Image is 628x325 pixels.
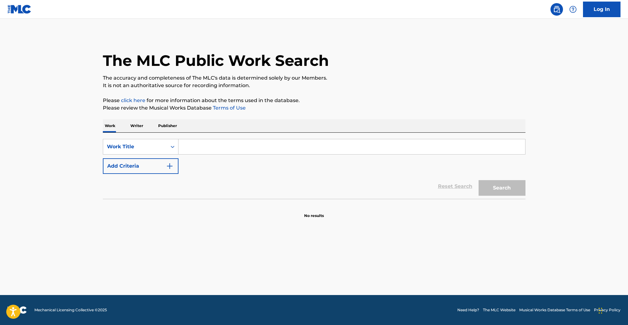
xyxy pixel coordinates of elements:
[594,307,620,313] a: Privacy Policy
[34,307,107,313] span: Mechanical Licensing Collective © 2025
[567,3,579,16] div: Help
[553,6,560,13] img: search
[583,2,620,17] a: Log In
[550,3,563,16] a: Public Search
[103,51,329,70] h1: The MLC Public Work Search
[304,205,324,219] p: No results
[8,306,27,314] img: logo
[107,143,163,150] div: Work Title
[103,158,178,174] button: Add Criteria
[457,307,479,313] a: Need Help?
[103,139,525,199] form: Search Form
[599,301,602,320] div: Drag
[597,295,628,325] iframe: Chat Widget
[103,119,117,132] p: Work
[519,307,590,313] a: Musical Works Database Terms of Use
[103,74,525,82] p: The accuracy and completeness of The MLC's data is determined solely by our Members.
[103,104,525,112] p: Please review the Musical Works Database
[128,119,145,132] p: Writer
[569,6,577,13] img: help
[103,82,525,89] p: It is not an authoritative source for recording information.
[156,119,179,132] p: Publisher
[212,105,246,111] a: Terms of Use
[483,307,515,313] a: The MLC Website
[103,97,525,104] p: Please for more information about the terms used in the database.
[121,97,145,103] a: click here
[8,5,32,14] img: MLC Logo
[166,162,173,170] img: 9d2ae6d4665cec9f34b9.svg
